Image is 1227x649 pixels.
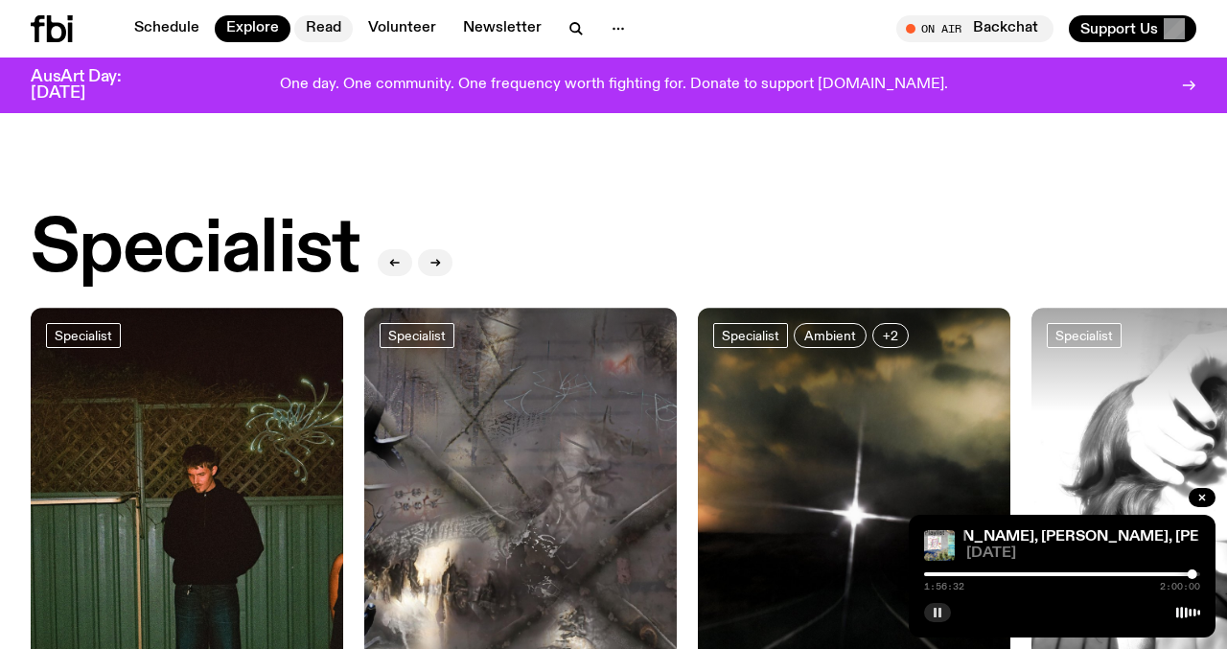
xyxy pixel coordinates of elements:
span: 2:00:00 [1160,582,1200,591]
a: Volunteer [357,15,448,42]
span: 1:56:32 [924,582,964,591]
span: Ambient [804,328,856,342]
h3: AusArt Day: [DATE] [31,69,153,102]
a: Schedule [123,15,211,42]
a: Specialist [713,323,788,348]
button: On AirBackchat [896,15,1053,42]
a: Ambient [794,323,867,348]
p: One day. One community. One frequency worth fighting for. Donate to support [DOMAIN_NAME]. [280,77,948,94]
a: Specialist [1047,323,1122,348]
button: +2 [872,323,909,348]
span: [DATE] [966,546,1200,561]
a: Specialist [46,323,121,348]
span: Specialist [388,328,446,342]
span: Specialist [55,328,112,342]
a: Specialist [380,323,454,348]
span: Support Us [1080,20,1158,37]
a: Explore [215,15,290,42]
a: Newsletter [451,15,553,42]
span: Specialist [1055,328,1113,342]
span: +2 [883,328,898,342]
span: Specialist [722,328,779,342]
h2: Specialist [31,214,359,287]
a: Read [294,15,353,42]
button: Support Us [1069,15,1196,42]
